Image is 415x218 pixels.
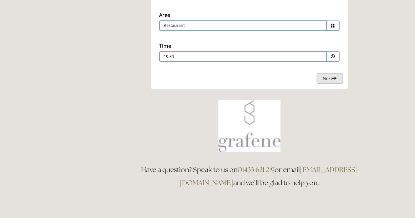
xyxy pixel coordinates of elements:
h3: Have a question? Speak to us on or email and we’ll be glad to help you. [135,163,364,189]
p: 19:30 [164,54,282,60]
label: Area [159,11,171,19]
label: Time [159,42,171,50]
span: Next [323,75,337,81]
img: Book a table at Grafene Restaurant @ Losehill [218,100,280,152]
button: Next [317,73,343,84]
a: 01433 621 219 [238,165,275,174]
